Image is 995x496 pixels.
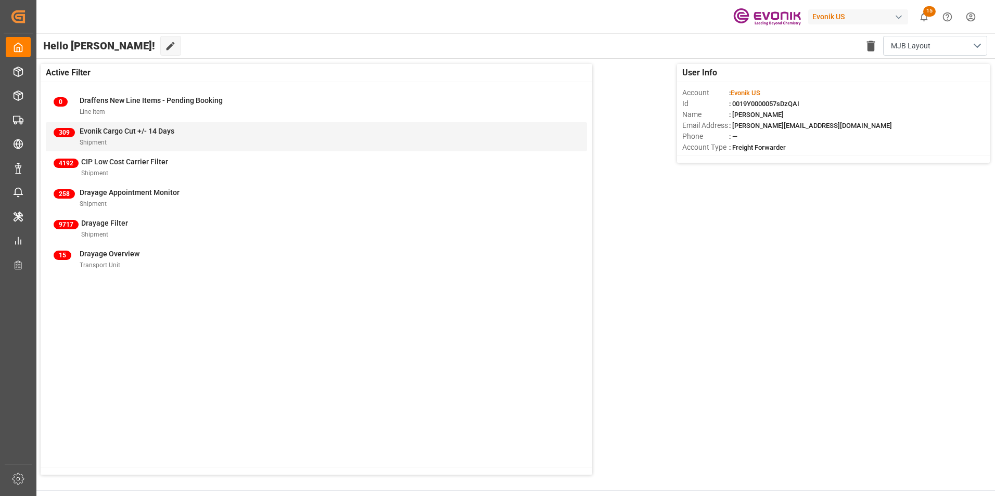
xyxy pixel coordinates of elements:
[682,142,729,153] span: Account Type
[80,127,174,135] span: Evonik Cargo Cut +/- 14 Days
[80,200,107,207] span: Shipment
[54,187,579,209] a: 258Drayage Appointment MonitorShipment
[54,156,579,178] a: 4192CIP Low Cost Carrier FilterShipment
[81,231,108,238] span: Shipment
[682,131,729,142] span: Phone
[81,158,168,166] span: CIP Low Cost Carrier Filter
[54,189,75,199] span: 258
[80,96,223,105] span: Draffens New Line Items - Pending Booking
[936,5,959,29] button: Help Center
[682,87,729,98] span: Account
[54,97,68,107] span: 0
[733,8,801,26] img: Evonik-brand-mark-Deep-Purple-RGB.jpeg_1700498283.jpeg
[891,41,930,51] span: MJB Layout
[912,5,936,29] button: show 15 new notifications
[43,36,155,56] span: Hello [PERSON_NAME]!
[729,100,799,108] span: : 0019Y0000057sDzQAI
[731,89,760,97] span: Evonik US
[682,98,729,109] span: Id
[682,109,729,120] span: Name
[729,143,786,151] span: : Freight Forwarder
[54,218,579,240] a: 9717Drayage FilterShipment
[729,89,760,97] span: :
[729,122,892,129] span: : [PERSON_NAME][EMAIL_ADDRESS][DOMAIN_NAME]
[808,7,912,27] button: Evonik US
[808,9,908,24] div: Evonik US
[682,67,717,79] span: User Info
[54,126,579,148] a: 309Evonik Cargo Cut +/- 14 DaysShipment
[54,251,71,260] span: 15
[54,128,75,137] span: 309
[729,133,737,140] span: : —
[80,108,105,115] span: Line Item
[54,220,79,229] span: 9717
[80,188,180,197] span: Drayage Appointment Monitor
[80,262,120,269] span: Transport Unit
[81,169,108,177] span: Shipment
[883,36,987,56] button: open menu
[80,250,139,258] span: Drayage Overview
[682,120,729,131] span: Email Address
[54,159,79,168] span: 4192
[54,95,579,117] a: 0Draffens New Line Items - Pending BookingLine Item
[923,6,936,17] span: 15
[729,111,784,119] span: : [PERSON_NAME]
[54,249,579,270] a: 15Drayage OverviewTransport Unit
[46,67,91,79] span: Active Filter
[80,139,107,146] span: Shipment
[81,219,128,227] span: Drayage Filter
